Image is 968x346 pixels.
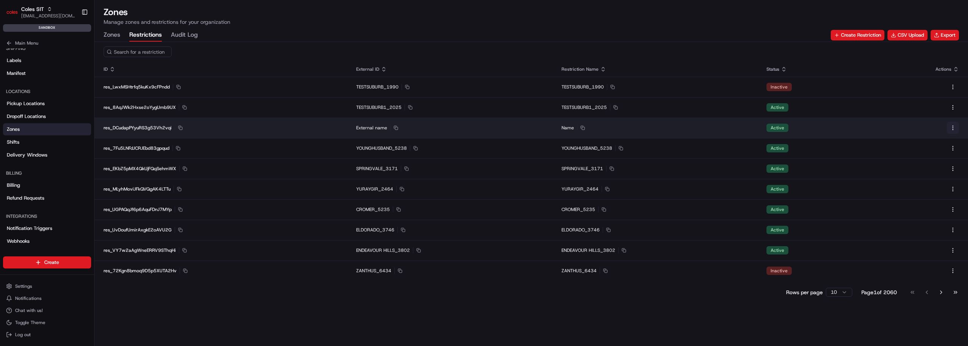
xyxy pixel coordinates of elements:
[53,128,92,134] a: Powered byPylon
[766,246,788,254] div: Active
[15,110,58,117] span: Knowledge Base
[3,38,91,48] button: Main Menu
[15,307,43,313] span: Chat with us!
[562,247,615,253] span: ENDEAVOUR HILLS_3802
[786,289,823,296] p: Rows per page
[26,72,124,80] div: Start new chat
[64,110,70,116] div: 💻
[766,83,792,91] div: Inactive
[129,74,138,84] button: Start new chat
[562,206,595,213] span: CROMER_5235
[15,295,42,301] span: Notifications
[104,268,177,274] span: res_72Kgn8bmoq9D5p5XUTA2Hv
[562,268,597,274] span: ZANTHUS_6434
[3,3,78,21] button: Coles SITColes SIT[EMAIL_ADDRESS][DOMAIN_NAME]
[15,320,45,326] span: Toggle Theme
[3,85,91,98] div: Locations
[356,84,399,90] span: TESTSUBURB_1990
[356,186,393,192] span: YURAYGIR_2464
[15,40,38,46] span: Main Menu
[104,47,172,57] input: Search for a restriction
[931,30,959,40] button: Export
[3,42,91,54] div: Shipping
[26,80,96,86] div: We're available if you need us!
[7,238,29,245] span: Webhooks
[3,110,91,123] a: Dropoff Locations
[7,57,21,64] span: Labels
[104,247,176,253] span: res_VY7w2aAgWneERRV9SThqHi
[3,54,91,67] a: Labels
[129,29,162,42] button: Restrictions
[104,186,171,192] span: res_MLyhMoviJFkQVQgAK4LTTu
[356,66,543,72] div: External ID
[562,125,574,131] span: Name
[21,13,75,19] button: [EMAIL_ADDRESS][DOMAIN_NAME]
[3,192,91,204] a: Refund Requests
[104,29,120,42] button: Zones
[8,72,21,86] img: 1736555255976-a54dd68f-1ca7-489b-9aae-adbdc363a1c4
[6,6,18,18] img: Coles SIT
[7,182,20,189] span: Billing
[15,332,31,338] span: Log out
[356,166,398,172] span: SPRINGVALE_3171
[3,67,91,79] a: Manifest
[562,227,600,233] span: ELDORADO_3746
[3,179,91,191] a: Billing
[356,125,387,131] span: External name
[831,30,884,40] button: Create Restriction
[356,145,407,151] span: YOUNGHUSBAND_5238
[3,136,91,148] a: Shifts
[887,30,928,40] button: CSV Upload
[104,206,172,213] span: res_UGPAQqJf6p6AquFDnJ7MYp
[3,222,91,234] a: Notification Triggers
[104,145,169,151] span: res_7Fu5LNFdJCRJEbd83gpqud
[766,267,792,275] div: Inactive
[562,84,604,90] span: TESTSUBURB_1990
[766,66,856,72] div: Status
[3,305,91,316] button: Chat with us!
[21,5,44,13] button: Coles SIT
[3,329,91,340] button: Log out
[562,66,748,72] div: Restriction Name
[171,29,198,42] button: Audit Log
[766,103,788,112] div: Active
[104,18,959,26] p: Manage zones and restrictions for your organization
[8,30,138,42] p: Welcome 👋
[766,124,788,132] div: Active
[104,166,176,172] span: res_EKbZ5pMX4QkUjFQqSehmWX
[7,195,44,202] span: Refund Requests
[356,247,410,253] span: ENDEAVOUR HILLS_3802
[8,8,23,23] img: Nash
[7,152,47,158] span: Delivery Windows
[7,113,46,120] span: Dropoff Locations
[3,167,91,179] div: Billing
[562,186,599,192] span: YURAYGIR_2464
[61,107,124,120] a: 💻API Documentation
[3,293,91,304] button: Notifications
[766,185,788,193] div: Active
[3,24,91,32] div: sandbox
[562,166,603,172] span: SPRINGVALE_3171
[104,125,172,131] span: res_DCudapPYyuRS3g53Vh2vqi
[3,256,91,268] button: Create
[356,206,390,213] span: CROMER_5235
[766,164,788,173] div: Active
[8,110,14,116] div: 📗
[562,104,607,110] span: TESTSUBURB1_2025
[3,317,91,328] button: Toggle Theme
[104,104,176,110] span: res_8AqJWk2Hxse2oYygUmb9UX
[7,70,26,77] span: Manifest
[766,205,788,214] div: Active
[874,66,959,72] div: Actions
[20,49,125,57] input: Clear
[3,123,91,135] a: Zones
[104,66,338,72] div: ID
[3,235,91,247] a: Webhooks
[44,259,59,266] span: Create
[766,144,788,152] div: Active
[7,139,19,146] span: Shifts
[104,227,172,233] span: res_UvDoufUmirAxgkE2oAVU2G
